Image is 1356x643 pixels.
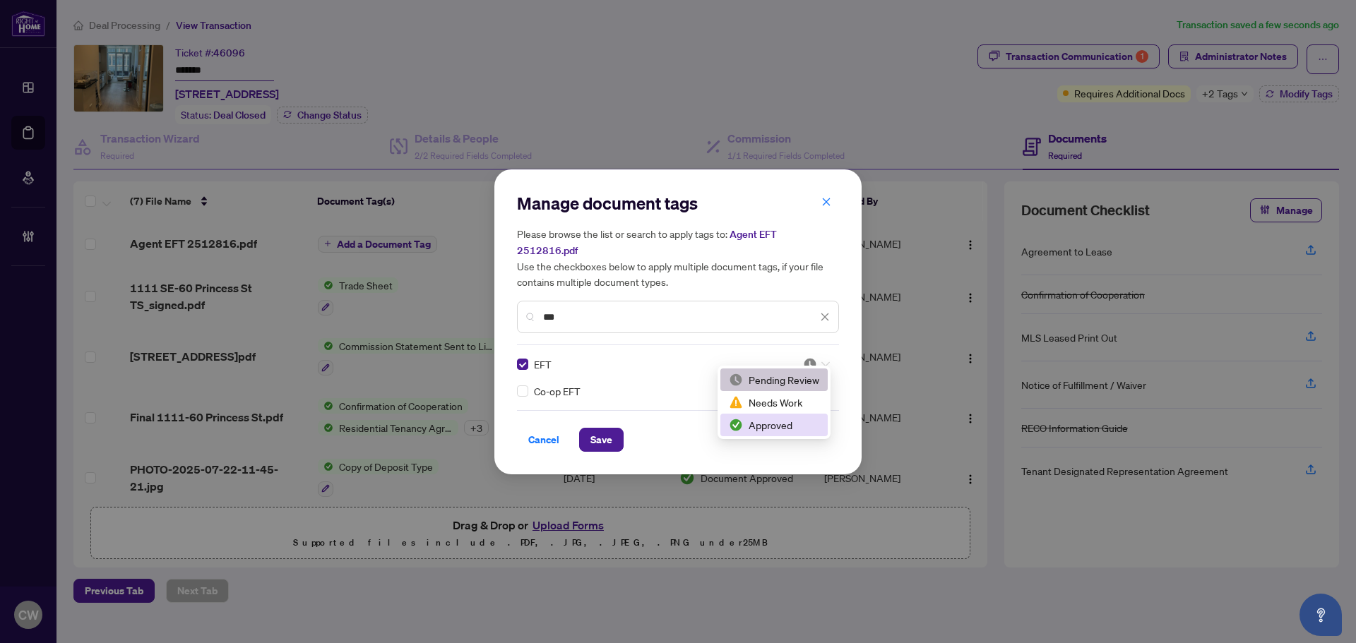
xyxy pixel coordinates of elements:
[729,372,819,387] div: Pending Review
[517,192,839,215] h2: Manage document tags
[729,418,743,432] img: status
[820,312,830,322] span: close
[720,368,828,391] div: Pending Review
[803,357,830,371] span: Pending Review
[720,391,828,414] div: Needs Work
[528,428,559,451] span: Cancel
[517,428,571,452] button: Cancel
[517,228,777,257] span: Agent EFT 2512816.pdf
[579,428,624,452] button: Save
[517,226,839,289] h5: Please browse the list or search to apply tags to: Use the checkboxes below to apply multiple doc...
[729,373,743,387] img: status
[729,395,819,410] div: Needs Work
[534,356,552,372] span: EFT
[803,357,817,371] img: status
[590,428,612,451] span: Save
[821,197,831,207] span: close
[720,414,828,436] div: Approved
[534,383,581,399] span: Co-op EFT
[729,395,743,409] img: status
[1299,594,1342,636] button: Open asap
[729,417,819,433] div: Approved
